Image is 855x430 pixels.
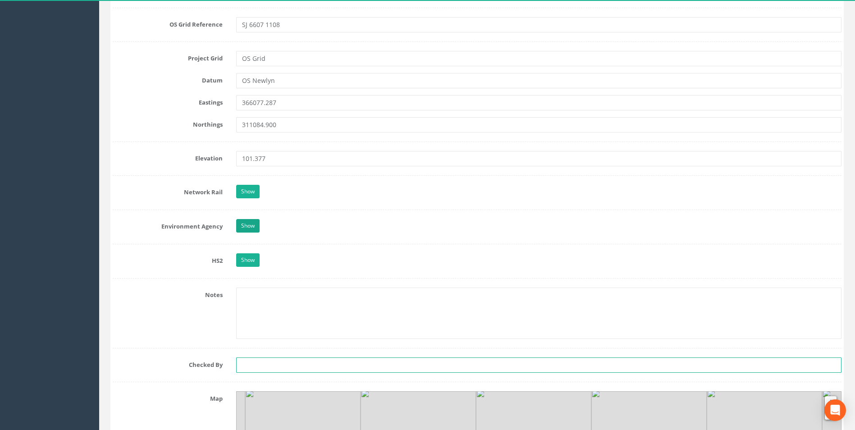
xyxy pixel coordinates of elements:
[236,219,260,233] a: Show
[106,73,229,85] label: Datum
[106,151,229,163] label: Elevation
[825,396,837,408] a: +
[106,117,229,129] label: Northings
[106,357,229,369] label: Checked By
[106,391,229,403] label: Map
[106,253,229,265] label: HS2
[106,95,229,107] label: Eastings
[106,51,229,63] label: Project Grid
[106,288,229,299] label: Notes
[824,399,846,421] div: Open Intercom Messenger
[106,17,229,29] label: OS Grid Reference
[236,253,260,267] a: Show
[106,219,229,231] label: Environment Agency
[236,185,260,198] a: Show
[106,185,229,197] label: Network Rail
